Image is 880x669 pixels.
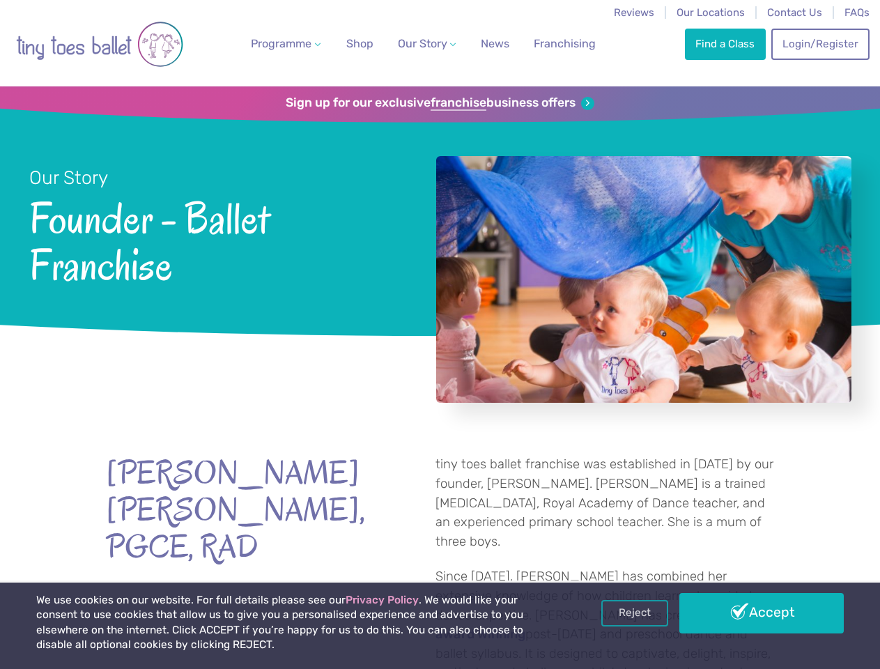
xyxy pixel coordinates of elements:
a: Franchising [528,30,601,58]
strong: [PERSON_NAME] [PERSON_NAME], PGCE, RAD [106,455,357,565]
a: Privacy Policy [346,594,419,606]
span: Shop [346,37,373,50]
span: News [481,37,509,50]
span: Programme [251,37,311,50]
span: Our Story [398,37,447,50]
a: Our Story [392,30,461,58]
a: Reviews [614,6,654,19]
p: We use cookies on our website. For full details please see our . We would like your consent to us... [36,593,561,653]
a: FAQs [844,6,870,19]
a: Our Locations [677,6,745,19]
a: Sign up for our exclusivefranchisebusiness offers [286,95,594,111]
span: Founder - Ballet Franchise [29,190,399,289]
a: Programme [245,30,326,58]
span: Franchising [534,37,596,50]
a: Shop [341,30,379,58]
a: Login/Register [771,29,869,59]
img: tiny toes ballet [16,9,183,79]
a: Contact Us [767,6,822,19]
a: Reject [601,600,668,626]
small: Our Story [29,167,108,189]
p: tiny toes ballet franchise was established in [DATE] by our founder, [PERSON_NAME]. [PERSON_NAME]... [435,455,775,551]
a: News [475,30,515,58]
a: Accept [679,593,844,633]
a: Find a Class [685,29,766,59]
strong: franchise [431,95,486,111]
